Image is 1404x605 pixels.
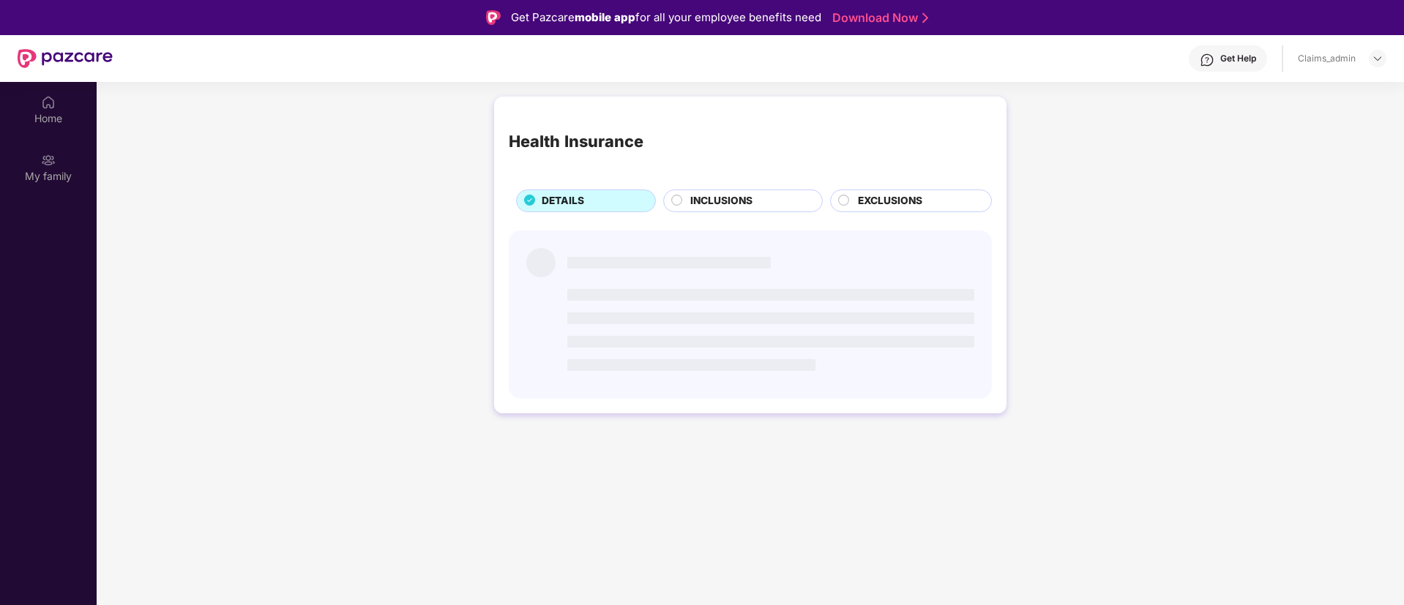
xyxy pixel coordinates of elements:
[832,10,924,26] a: Download Now
[690,193,753,209] span: INCLUSIONS
[1298,53,1356,64] div: Claims_admin
[41,95,56,110] img: svg+xml;base64,PHN2ZyBpZD0iSG9tZSIgeG1sbnM9Imh0dHA6Ly93d3cudzMub3JnLzIwMDAvc3ZnIiB3aWR0aD0iMjAiIG...
[922,10,928,26] img: Stroke
[509,129,643,154] div: Health Insurance
[486,10,501,25] img: Logo
[542,193,584,209] span: DETAILS
[858,193,922,209] span: EXCLUSIONS
[511,9,821,26] div: Get Pazcare for all your employee benefits need
[575,10,635,24] strong: mobile app
[1220,53,1256,64] div: Get Help
[1200,53,1214,67] img: svg+xml;base64,PHN2ZyBpZD0iSGVscC0zMngzMiIgeG1sbnM9Imh0dHA6Ly93d3cudzMub3JnLzIwMDAvc3ZnIiB3aWR0aD...
[18,49,113,68] img: New Pazcare Logo
[41,153,56,168] img: svg+xml;base64,PHN2ZyB3aWR0aD0iMjAiIGhlaWdodD0iMjAiIHZpZXdCb3g9IjAgMCAyMCAyMCIgZmlsbD0ibm9uZSIgeG...
[1372,53,1384,64] img: svg+xml;base64,PHN2ZyBpZD0iRHJvcGRvd24tMzJ4MzIiIHhtbG5zPSJodHRwOi8vd3d3LnczLm9yZy8yMDAwL3N2ZyIgd2...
